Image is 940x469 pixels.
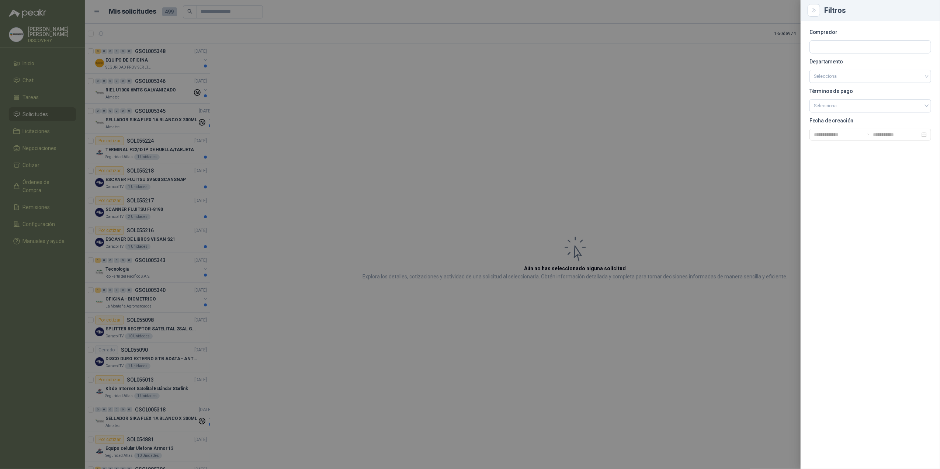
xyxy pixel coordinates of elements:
[864,132,870,138] span: swap-right
[864,132,870,138] span: to
[809,118,931,123] p: Fecha de creación
[809,59,931,64] p: Departamento
[824,7,931,14] div: Filtros
[809,6,818,15] button: Close
[809,89,931,93] p: Términos de pago
[809,30,931,34] p: Comprador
